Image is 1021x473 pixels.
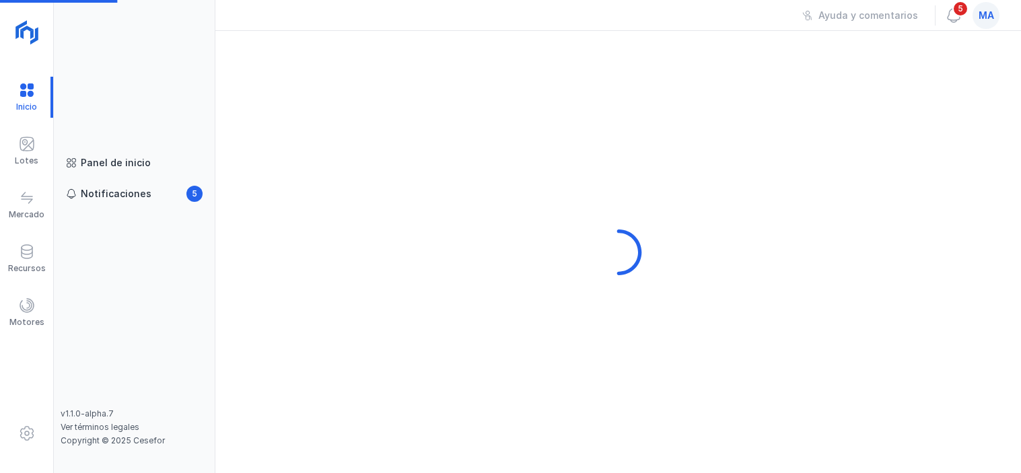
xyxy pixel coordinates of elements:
div: v1.1.0-alpha.7 [61,408,208,419]
span: 5 [186,186,203,202]
div: Mercado [9,209,44,220]
div: Motores [9,317,44,328]
div: Copyright © 2025 Cesefor [61,435,208,446]
div: Panel de inicio [81,156,151,170]
div: Lotes [15,155,38,166]
span: ma [979,9,994,22]
div: Notificaciones [81,187,151,201]
div: Ayuda y comentarios [818,9,918,22]
button: Ayuda y comentarios [794,4,927,27]
span: 5 [952,1,969,17]
a: Panel de inicio [61,151,208,175]
a: Ver términos legales [61,422,139,432]
div: Recursos [8,263,46,274]
a: Notificaciones5 [61,182,208,206]
img: logoRight.svg [10,15,44,49]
